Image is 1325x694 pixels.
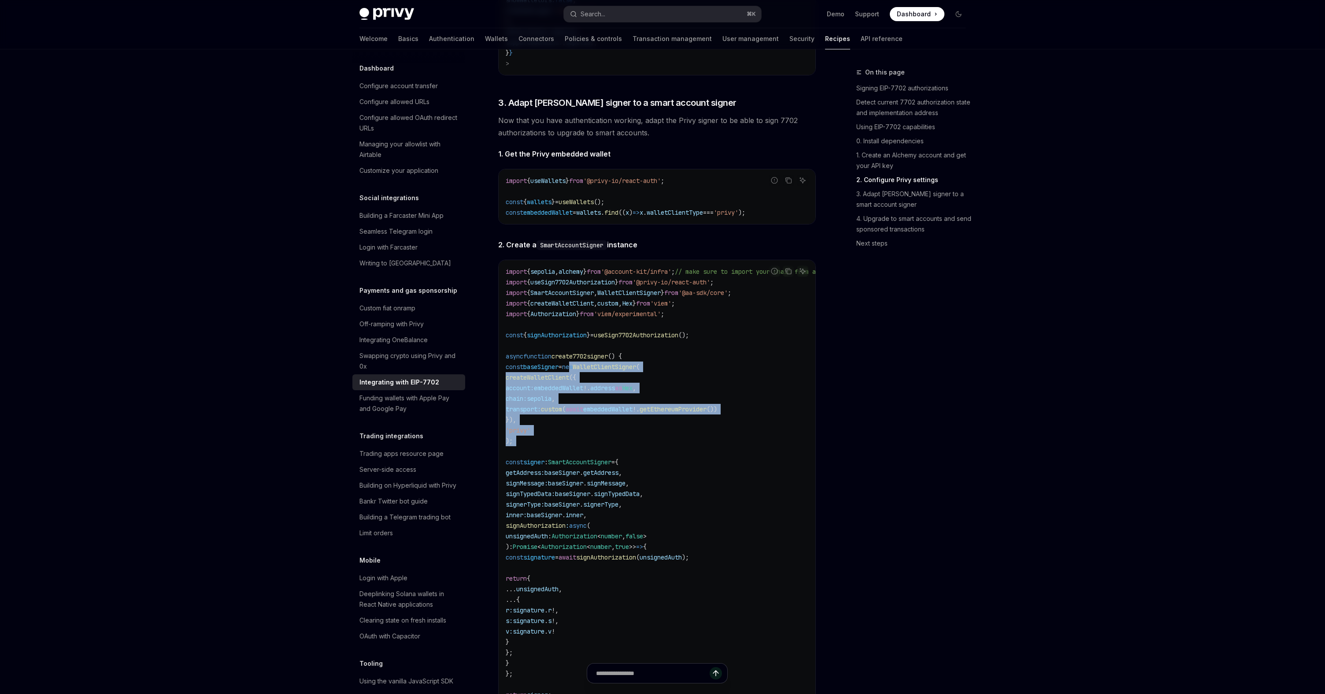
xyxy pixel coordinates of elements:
span: signature [523,553,555,561]
div: Bankr Twitter bot guide [359,496,428,507]
span: signMessage: [506,479,548,487]
span: Hex [622,299,633,307]
span: from [664,289,678,297]
span: from [580,310,594,318]
div: Integrating with EIP-7702 [359,377,439,388]
a: OAuth with Capacitor [352,628,465,644]
button: Toggle dark mode [951,7,966,21]
span: { [643,543,647,551]
span: import [506,299,527,307]
a: 1. Create an Alchemy account and get your API key [856,148,973,173]
span: { [516,596,520,604]
h5: Mobile [359,555,381,566]
span: , [618,469,622,477]
span: const [506,209,523,216]
a: Wallets [485,28,508,49]
span: { [527,177,530,185]
a: 4. Upgrade to smart accounts and send sponsored transactions [856,212,973,236]
span: '@aa-sdk/core' [678,289,728,297]
a: Login with Apple [352,570,465,586]
div: Configure allowed URLs [359,97,429,107]
span: baseSigner [527,511,562,519]
img: dark logo [359,8,414,20]
span: // make sure to import your chain from account-kit, not viem [675,268,886,276]
span: . [544,606,548,614]
span: x [640,209,643,216]
a: Policies & controls [565,28,622,49]
span: x [625,209,629,216]
a: 3. Adapt [PERSON_NAME] signer to a smart account signer [856,187,973,212]
span: signature [513,606,544,614]
span: true [615,543,629,551]
span: } [576,310,580,318]
div: Login with Apple [359,573,407,583]
span: Authorization [541,543,587,551]
span: from [569,177,583,185]
span: . [590,490,594,498]
span: return [506,575,527,582]
span: => [636,543,643,551]
span: . [544,617,548,625]
div: Server-side access [359,464,416,475]
span: function [523,352,551,360]
span: { [527,268,530,276]
button: Report incorrect code [769,265,780,277]
a: API reference [861,28,903,49]
span: embeddedWallet [583,405,633,413]
span: import [506,278,527,286]
a: Using EIP-7702 capabilities [856,120,973,134]
strong: 1. Get the Privy embedded wallet [498,149,611,158]
span: '@privy-io/react-auth' [583,177,661,185]
h5: Payments and gas sponsorship [359,285,457,296]
span: baseSigner [544,500,580,508]
span: alchemy [559,268,583,276]
span: (); [678,331,689,339]
span: baseSigner [555,490,590,498]
span: , [622,532,625,540]
a: Funding wallets with Apple Pay and Google Pay [352,390,465,417]
span: Authorization [551,532,597,540]
span: ({ [569,373,576,381]
a: Login with Farcaster [352,239,465,255]
span: (( [618,209,625,216]
span: > [643,532,647,540]
span: find [604,209,618,216]
span: } [506,49,509,57]
a: Using the vanilla JavaScript SDK [352,673,465,689]
span: } [566,177,569,185]
a: Custom fiat onramp [352,300,465,316]
span: as [615,384,622,392]
span: from [636,299,650,307]
span: , [618,299,622,307]
span: new [562,363,573,371]
span: (); [594,198,604,206]
span: inner [566,511,583,519]
span: , [640,490,643,498]
span: false [625,532,643,540]
span: custom [597,299,618,307]
span: useWallets [559,198,594,206]
a: Writing to [GEOGRAPHIC_DATA] [352,255,465,271]
span: ... [506,596,516,604]
a: Swapping crypto using Privy and 0x [352,348,465,374]
span: >> [629,543,636,551]
a: Limit orders [352,525,465,541]
span: s: [506,617,513,625]
a: Configure allowed OAuth redirect URLs [352,110,465,136]
span: , [559,585,562,593]
span: 'privy' [714,209,738,216]
span: < [597,532,601,540]
strong: 2. Create a instance [498,240,637,249]
div: Building a Farcaster Mini App [359,210,444,221]
span: baseSigner [544,469,580,477]
div: Deeplinking Solana wallets in React Native applications [359,589,460,610]
span: } [615,278,618,286]
div: Configure allowed OAuth redirect URLs [359,112,460,134]
span: === [703,209,714,216]
a: Integrating OneBalance [352,332,465,348]
span: ( [562,405,566,413]
a: User management [722,28,779,49]
span: create7702signer [551,352,608,360]
span: embeddedWallet [523,209,573,216]
span: : [509,543,513,551]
